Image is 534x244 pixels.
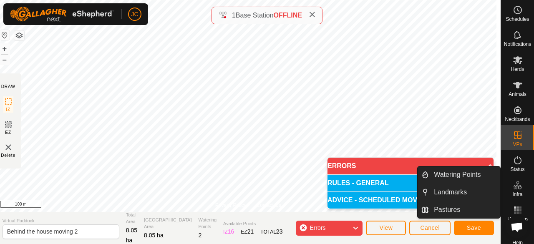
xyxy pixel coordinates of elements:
div: IZ [223,227,234,236]
span: Animals [509,92,526,97]
span: Delete [1,152,15,158]
a: Privacy Policy [215,201,247,209]
span: Schedules [506,17,529,22]
span: IZ [6,106,10,113]
button: Map Layers [14,30,24,40]
span: EZ [5,129,11,136]
p-accordion-header: RULES - GENERAL [327,175,494,191]
li: Watering Points [418,166,500,183]
a: Watering Points [429,166,500,183]
span: 23 [276,228,283,235]
span: RULES - GENERAL [327,180,389,186]
li: Pastures [418,201,500,218]
span: Pastures [434,205,460,215]
img: VP [3,142,13,152]
span: 1 [232,12,236,19]
span: Available Points [223,220,282,227]
span: ERRORS [327,163,356,169]
div: DRAW [1,83,15,90]
span: Herds [511,67,524,72]
span: Total Area [126,211,137,225]
span: 21 [247,228,254,235]
span: 8.05 ha [144,232,164,239]
span: Errors [310,224,325,231]
span: Base Station [236,12,274,19]
button: Cancel [409,221,451,235]
span: Save [467,224,481,231]
span: ADVICE - SCHEDULED MOVES [327,197,426,204]
span: Landmarks [434,187,467,197]
span: VPs [513,142,522,147]
span: Neckbands [505,117,530,122]
div: TOTAL [260,227,282,236]
p-accordion-header: ADVICE - SCHEDULED MOVES [327,192,494,209]
span: Virtual Paddock [3,217,119,224]
span: Heatmap [507,217,528,222]
a: Pastures [429,201,500,218]
span: Watering Points [199,216,217,230]
span: [GEOGRAPHIC_DATA] Area [144,216,192,230]
span: Watering Points [434,170,481,180]
span: OFFLINE [274,12,302,19]
span: Status [510,167,524,172]
span: JC [131,10,138,19]
img: Gallagher Logo [10,7,114,22]
span: 8.05 ha [126,227,137,244]
span: View [379,224,393,231]
a: Contact Us [257,201,281,209]
div: Open chat [506,216,528,238]
button: Save [454,221,494,235]
span: Infra [512,192,522,197]
button: View [366,221,406,235]
span: Notifications [504,42,531,47]
div: EZ [241,227,254,236]
span: 2 [199,232,202,239]
a: Landmarks [429,184,500,201]
p-accordion-header: ERRORS [327,158,494,174]
span: 16 [228,228,234,235]
li: Landmarks [418,184,500,201]
span: Cancel [420,224,440,231]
